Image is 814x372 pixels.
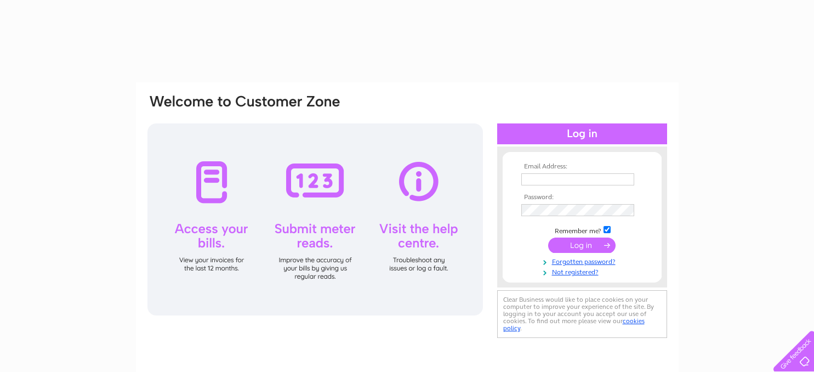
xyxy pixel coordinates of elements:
[519,224,646,235] td: Remember me?
[519,163,646,171] th: Email Address:
[521,266,646,277] a: Not registered?
[548,238,616,253] input: Submit
[497,290,667,338] div: Clear Business would like to place cookies on your computer to improve your experience of the sit...
[521,256,646,266] a: Forgotten password?
[519,194,646,201] th: Password:
[503,317,645,332] a: cookies policy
